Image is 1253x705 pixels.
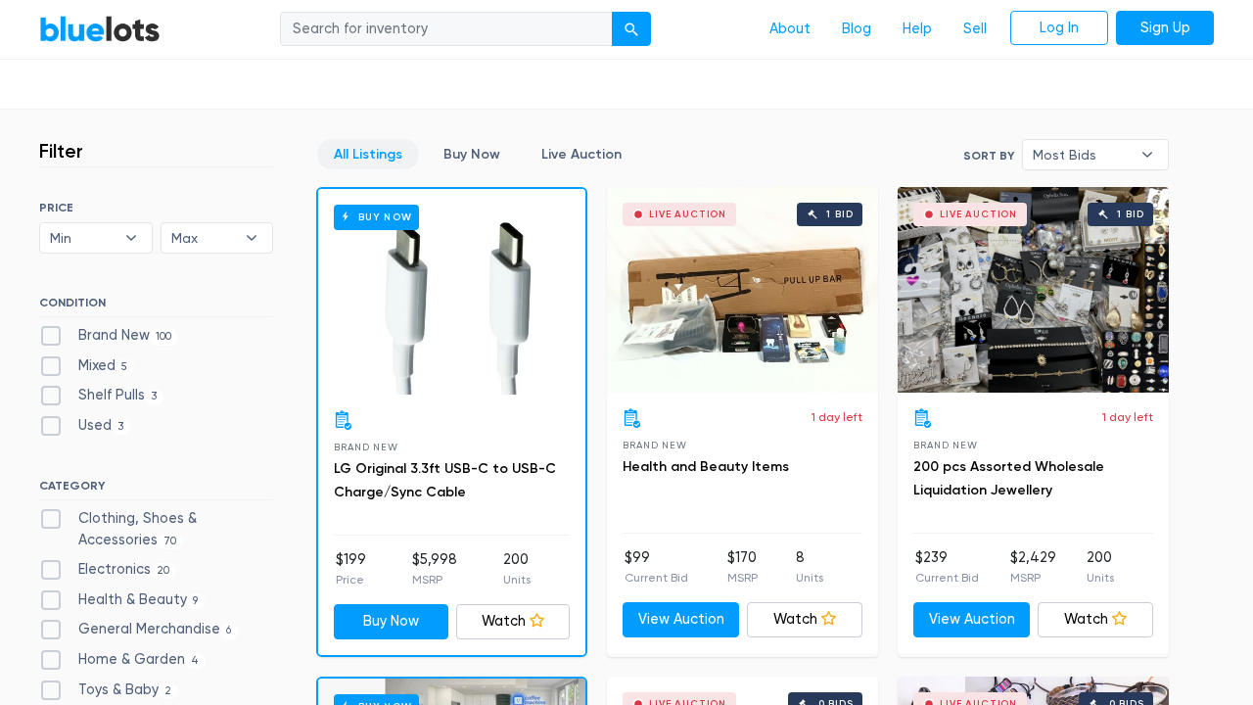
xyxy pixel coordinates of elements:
[39,559,176,581] label: Electronics
[1010,11,1108,46] a: Log In
[39,296,273,317] h6: CONDITION
[231,223,272,253] b: ▾
[318,189,585,395] a: Buy Now
[1087,569,1114,587] p: Units
[151,563,176,579] span: 20
[649,210,726,219] div: Live Auction
[1117,210,1143,219] div: 1 bid
[812,408,862,426] p: 1 day left
[625,569,688,587] p: Current Bid
[607,187,878,393] a: Live Auction 1 bid
[915,569,979,587] p: Current Bid
[727,569,758,587] p: MSRP
[1102,408,1153,426] p: 1 day left
[111,223,152,253] b: ▾
[898,187,1169,393] a: Live Auction 1 bid
[171,223,236,253] span: Max
[913,458,1104,498] a: 200 pcs Assorted Wholesale Liquidation Jewellery
[116,359,134,375] span: 5
[39,15,161,43] a: BlueLots
[913,602,1030,637] a: View Auction
[334,205,419,229] h6: Buy Now
[317,139,419,169] a: All Listings
[826,11,887,48] a: Blog
[334,442,397,452] span: Brand New
[159,683,178,699] span: 2
[412,549,457,588] li: $5,998
[796,569,823,587] p: Units
[39,649,206,671] label: Home & Garden
[336,571,366,588] p: Price
[625,547,688,587] li: $99
[50,223,115,253] span: Min
[754,11,826,48] a: About
[913,440,977,450] span: Brand New
[915,547,979,587] li: $239
[112,419,130,435] span: 3
[623,602,739,637] a: View Auction
[158,534,183,549] span: 70
[940,210,1017,219] div: Live Auction
[727,547,758,587] li: $170
[39,589,205,611] label: Health & Beauty
[1087,547,1114,587] li: 200
[334,604,448,639] a: Buy Now
[39,139,83,163] h3: Filter
[1010,547,1056,587] li: $2,429
[1038,602,1154,637] a: Watch
[826,210,853,219] div: 1 bid
[39,385,163,406] label: Shelf Pulls
[39,355,134,377] label: Mixed
[623,440,686,450] span: Brand New
[150,329,178,345] span: 100
[503,571,531,588] p: Units
[1116,11,1214,46] a: Sign Up
[39,415,130,437] label: Used
[412,571,457,588] p: MSRP
[39,325,178,347] label: Brand New
[1010,569,1056,587] p: MSRP
[525,139,638,169] a: Live Auction
[427,139,517,169] a: Buy Now
[796,547,823,587] li: 8
[336,549,366,588] li: $199
[334,460,556,500] a: LG Original 3.3ft USB-C to USB-C Charge/Sync Cable
[220,624,238,639] span: 6
[1127,140,1168,169] b: ▾
[39,479,273,500] h6: CATEGORY
[39,201,273,214] h6: PRICE
[39,680,178,701] label: Toys & Baby
[280,12,613,47] input: Search for inventory
[887,11,948,48] a: Help
[503,549,531,588] li: 200
[747,602,863,637] a: Watch
[185,653,206,669] span: 4
[948,11,1002,48] a: Sell
[187,593,205,609] span: 9
[145,390,163,405] span: 3
[623,458,789,475] a: Health and Beauty Items
[39,508,273,550] label: Clothing, Shoes & Accessories
[963,147,1014,164] label: Sort By
[39,619,238,640] label: General Merchandise
[456,604,571,639] a: Watch
[1033,140,1131,169] span: Most Bids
